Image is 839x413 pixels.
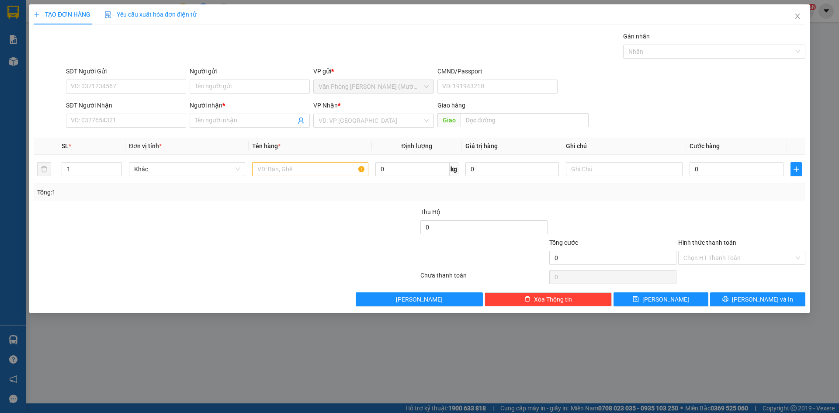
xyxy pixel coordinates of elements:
span: TẠO ĐƠN HÀNG [34,11,90,18]
span: close [794,13,801,20]
b: BIÊN NHẬN GỬI HÀNG [56,13,84,69]
span: Tên hàng [252,142,281,149]
span: [PERSON_NAME] [396,295,443,304]
span: Cước hàng [690,142,720,149]
input: Ghi Chú [566,162,683,176]
span: Đơn vị tính [129,142,162,149]
div: VP gửi [314,66,434,76]
button: printer[PERSON_NAME] và In [711,292,805,306]
span: Xóa Thông tin [534,295,572,304]
button: save[PERSON_NAME] [614,292,708,306]
button: Close [785,4,810,29]
input: 0 [465,162,559,176]
span: Văn Phòng Trần Phú (Mường Thanh) [319,80,429,93]
th: Ghi chú [563,138,686,155]
b: [DOMAIN_NAME] [73,33,120,40]
div: CMND/Passport [437,66,558,76]
img: logo.jpg [95,11,116,32]
div: Người nhận [190,101,310,110]
span: [PERSON_NAME] và In [732,295,793,304]
div: SĐT Người Gửi [66,66,186,76]
input: Dọc đường [461,113,589,127]
span: SL [62,142,69,149]
div: Tổng: 1 [37,187,324,197]
button: [PERSON_NAME] [356,292,483,306]
span: Tổng cước [549,239,578,246]
button: delete [37,162,51,176]
img: icon [104,11,111,18]
span: Giá trị hàng [465,142,498,149]
div: Chưa thanh toán [419,271,548,286]
span: Khác [134,163,240,176]
label: Gán nhãn [623,33,650,40]
span: save [633,296,639,303]
li: (c) 2017 [73,42,120,52]
div: SĐT Người Nhận [66,101,186,110]
span: [PERSON_NAME] [643,295,690,304]
button: plus [790,162,802,176]
span: Định lượng [402,142,433,149]
span: kg [450,162,458,176]
img: logo.jpg [11,11,55,55]
span: Giao hàng [437,102,465,109]
div: Người gửi [190,66,310,76]
button: deleteXóa Thông tin [485,292,612,306]
input: VD: Bàn, Ghế [252,162,368,176]
b: [PERSON_NAME] [11,56,49,97]
span: VP Nhận [314,102,338,109]
span: printer [722,296,728,303]
span: Giao [437,113,461,127]
span: user-add [298,117,305,124]
label: Hình thức thanh toán [678,239,736,246]
span: plus [791,166,801,173]
span: plus [34,11,40,17]
span: delete [524,296,530,303]
span: Yêu cầu xuất hóa đơn điện tử [104,11,197,18]
span: Thu Hộ [420,208,440,215]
